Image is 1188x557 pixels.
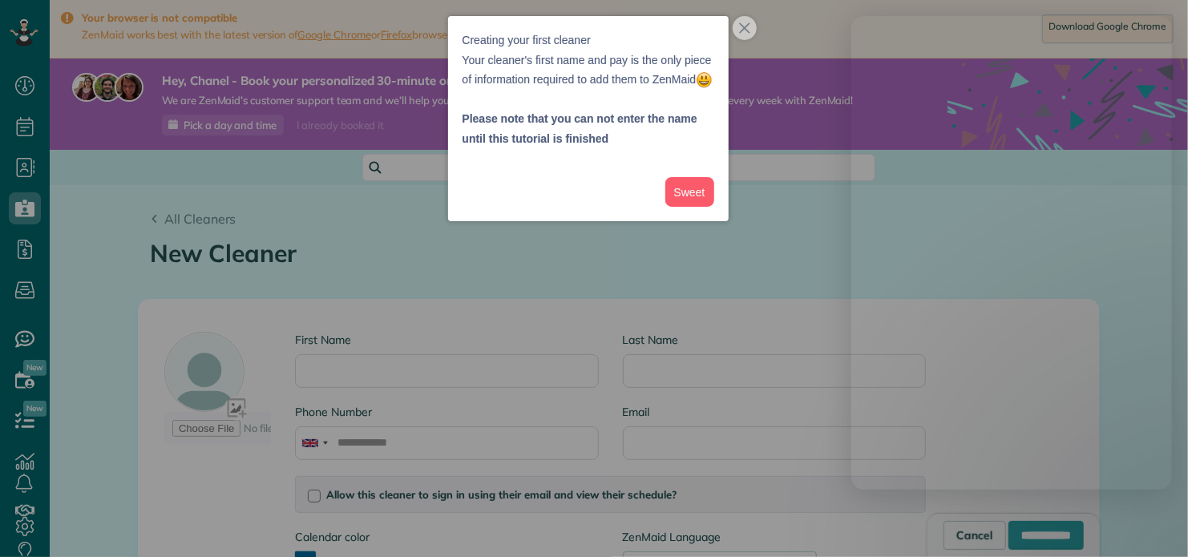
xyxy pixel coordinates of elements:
[696,71,713,88] img: :smiley:
[665,177,714,207] button: Sweet
[448,16,729,221] div: Creating your first cleanerYour cleaner&amp;#39;s first name and pay is the only piece of informa...
[733,16,757,40] button: close,
[463,112,697,145] strong: Please note that you can not enter the name until this tutorial is finished
[463,30,714,90] p: Creating your first cleaner Your cleaner's first name and pay is the only piece of information re...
